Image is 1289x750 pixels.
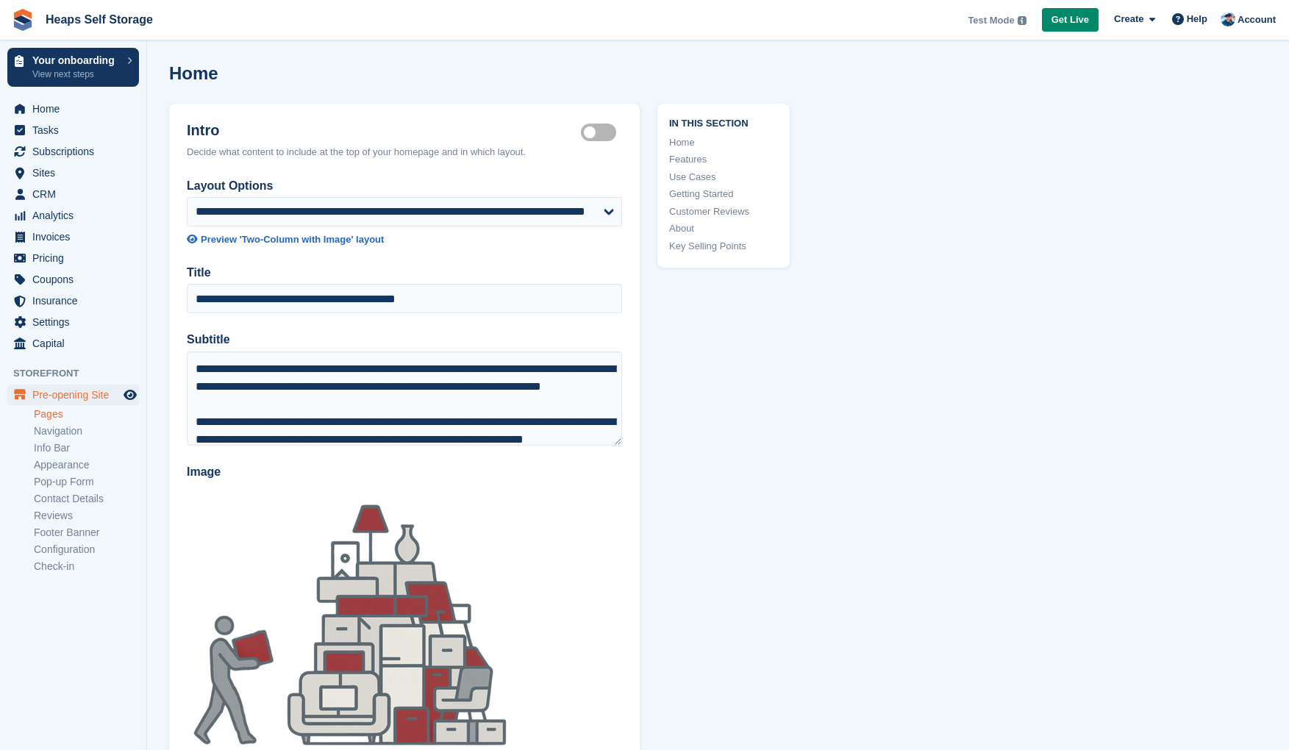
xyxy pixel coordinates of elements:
[669,170,778,185] a: Use Cases
[7,226,139,247] a: menu
[581,132,622,134] label: Hero section active
[7,141,139,162] a: menu
[1238,12,1276,27] span: Account
[34,526,139,540] a: Footer Banner
[7,48,139,87] a: Your onboarding View next steps
[32,120,121,140] span: Tasks
[32,184,121,204] span: CRM
[187,331,622,349] label: Subtitle
[187,177,622,195] label: Layout Options
[32,99,121,119] span: Home
[1042,8,1099,32] a: Get Live
[187,232,622,247] a: Preview 'Two-Column with Image' layout
[187,463,622,481] label: Image
[7,162,139,183] a: menu
[32,290,121,311] span: Insurance
[169,63,218,83] h1: Home
[187,121,581,139] h2: Intro
[1051,12,1089,27] span: Get Live
[121,386,139,404] a: Preview store
[32,226,121,247] span: Invoices
[34,407,139,421] a: Pages
[1187,12,1207,26] span: Help
[32,385,121,405] span: Pre-opening Site
[968,13,1014,28] span: Test Mode
[7,385,139,405] a: menu
[32,333,121,354] span: Capital
[201,232,384,247] div: Preview 'Two-Column with Image' layout
[187,264,622,282] label: Title
[40,7,159,32] a: Heaps Self Storage
[32,162,121,183] span: Sites
[34,441,139,455] a: Info Bar
[7,184,139,204] a: menu
[34,424,139,438] a: Navigation
[7,120,139,140] a: menu
[7,312,139,332] a: menu
[32,68,120,81] p: View next steps
[669,239,778,254] a: Key Selling Points
[12,9,34,31] img: stora-icon-8386f47178a22dfd0bd8f6a31ec36ba5ce8667c1dd55bd0f319d3a0aa187defe.svg
[669,135,778,150] a: Home
[7,269,139,290] a: menu
[32,55,120,65] p: Your onboarding
[669,152,778,167] a: Features
[1018,16,1026,25] img: icon-info-grey-7440780725fd019a000dd9b08b2336e03edf1995a4989e88bcd33f0948082b44.svg
[34,475,139,489] a: Pop-up Form
[13,366,146,381] span: Storefront
[34,509,139,523] a: Reviews
[32,205,121,226] span: Analytics
[669,115,778,129] span: In this section
[7,99,139,119] a: menu
[669,204,778,219] a: Customer Reviews
[32,141,121,162] span: Subscriptions
[7,248,139,268] a: menu
[669,187,778,201] a: Getting Started
[32,312,121,332] span: Settings
[1114,12,1143,26] span: Create
[32,248,121,268] span: Pricing
[7,205,139,226] a: menu
[1221,12,1235,26] img: John Picton
[187,145,622,160] div: Decide what content to include at the top of your homepage and in which layout.
[34,492,139,506] a: Contact Details
[34,560,139,574] a: Check-in
[7,290,139,311] a: menu
[34,543,139,557] a: Configuration
[34,458,139,472] a: Appearance
[32,269,121,290] span: Coupons
[669,221,778,236] a: About
[7,333,139,354] a: menu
